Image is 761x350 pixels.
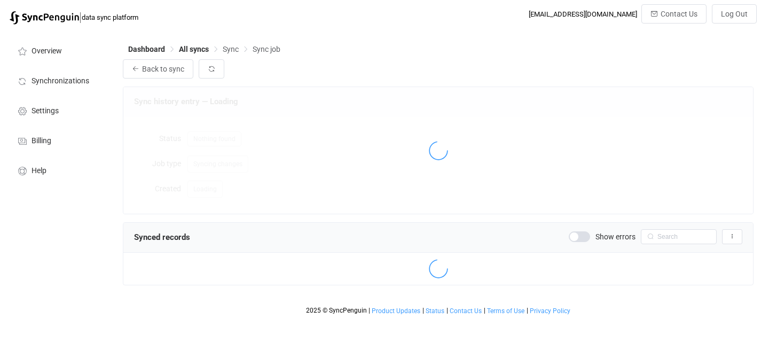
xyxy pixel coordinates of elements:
span: Log Out [721,10,748,18]
span: Privacy Policy [530,307,570,315]
a: Overview [5,35,112,65]
span: Overview [32,47,62,56]
button: Contact Us [641,4,707,24]
div: [EMAIL_ADDRESS][DOMAIN_NAME] [529,10,637,18]
a: Status [425,307,445,315]
span: Synchronizations [32,77,89,85]
div: Breadcrumb [128,45,280,53]
a: Product Updates [371,307,421,315]
span: | [484,307,485,314]
span: All syncs [179,45,209,53]
a: |data sync platform [10,10,138,25]
a: Help [5,155,112,185]
span: Sync job [253,45,280,53]
a: Billing [5,125,112,155]
a: Terms of Use [487,307,525,315]
span: Dashboard [128,45,165,53]
span: Billing [32,137,51,145]
span: | [446,307,448,314]
img: syncpenguin.svg [10,11,79,25]
span: Sync [223,45,239,53]
span: | [79,10,82,25]
button: Back to sync [123,59,193,79]
span: Contact Us [661,10,697,18]
span: Product Updates [372,307,420,315]
span: Contact Us [450,307,482,315]
span: Synced records [134,232,190,242]
a: Contact Us [449,307,482,315]
span: Status [426,307,444,315]
a: Settings [5,95,112,125]
span: | [368,307,370,314]
span: Show errors [595,233,636,240]
button: Log Out [712,4,757,24]
span: Back to sync [142,65,184,73]
span: Help [32,167,46,175]
span: Settings [32,107,59,115]
a: Synchronizations [5,65,112,95]
input: Search [641,229,717,244]
span: Terms of Use [487,307,524,315]
span: | [422,307,424,314]
span: | [527,307,528,314]
a: Privacy Policy [529,307,571,315]
span: data sync platform [82,13,138,21]
span: 2025 © SyncPenguin [306,307,367,314]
